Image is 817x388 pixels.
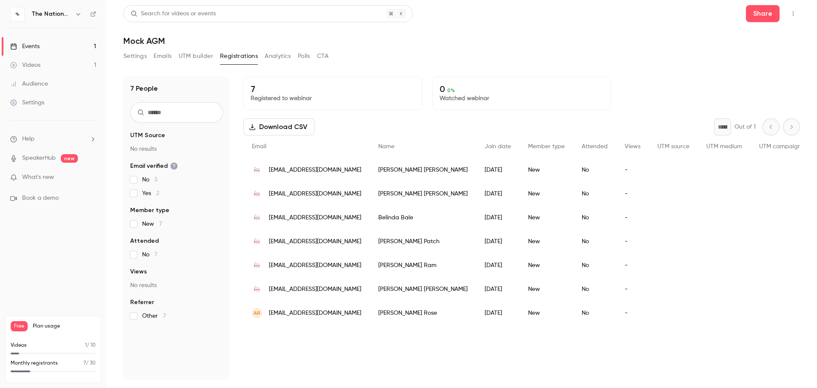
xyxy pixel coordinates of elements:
div: - [616,206,649,230]
span: No [142,250,157,259]
p: 7 [251,84,415,94]
div: - [616,277,649,301]
span: New [142,220,162,228]
span: 0 % [447,87,455,93]
div: [PERSON_NAME] Ram [370,253,476,277]
p: Monthly registrants [11,359,58,367]
div: - [616,230,649,253]
span: 7 [83,361,86,366]
span: new [61,154,78,163]
p: Watched webinar [440,94,604,103]
img: national.ballet.ca [252,189,262,199]
img: national.ballet.ca [252,260,262,270]
span: [EMAIL_ADDRESS][DOMAIN_NAME] [269,190,361,198]
span: Book a demo [22,194,59,203]
p: / 30 [83,359,96,367]
div: - [616,253,649,277]
p: / 10 [85,342,96,349]
span: UTM campaign [759,144,801,149]
span: Referrer [130,298,154,307]
p: Registered to webinar [251,94,415,103]
button: Registrations [220,49,258,63]
span: 5 [154,177,158,183]
div: No [573,206,616,230]
a: SpeakerHub [22,154,56,163]
h1: Mock AGM [123,36,800,46]
div: [DATE] [476,253,520,277]
button: UTM builder [179,49,213,63]
div: Belinda Bale [370,206,476,230]
span: Join date [485,144,511,149]
button: CTA [317,49,329,63]
button: Share [746,5,780,22]
div: New [520,206,573,230]
span: 2 [156,190,159,196]
span: Member type [528,144,565,149]
span: What's new [22,173,54,182]
div: [DATE] [476,230,520,253]
div: - [616,301,649,325]
div: [PERSON_NAME] Patch [370,230,476,253]
img: The National Ballet of Canada [11,7,24,21]
div: [PERSON_NAME] Rose [370,301,476,325]
button: Polls [298,49,310,63]
span: Attended [582,144,608,149]
div: [DATE] [476,206,520,230]
span: [EMAIL_ADDRESS][DOMAIN_NAME] [269,261,361,270]
span: Name [378,144,394,149]
img: national.ballet.ca [252,165,262,175]
span: 1 [85,343,87,348]
span: Email [252,144,266,149]
span: 7 [163,313,166,319]
div: New [520,253,573,277]
span: [EMAIL_ADDRESS][DOMAIN_NAME] [269,309,361,318]
span: Free [11,321,28,331]
span: 7 [154,252,157,258]
div: New [520,301,573,325]
img: national.ballet.ca [252,284,262,294]
span: Member type [130,206,169,215]
span: Views [130,267,147,276]
p: Videos [11,342,27,349]
span: Views [625,144,640,149]
div: No [573,253,616,277]
div: New [520,277,573,301]
span: Attended [130,237,159,245]
span: [EMAIL_ADDRESS][DOMAIN_NAME] [269,237,361,246]
span: Yes [142,189,159,198]
button: Settings [123,49,147,63]
p: No results [130,281,223,290]
button: Download CSV [243,118,314,135]
p: No results [130,145,223,153]
div: No [573,182,616,206]
div: Videos [10,61,40,69]
span: 7 [159,221,162,227]
div: New [520,158,573,182]
span: UTM source [657,144,689,149]
div: [DATE] [476,182,520,206]
span: Email verified [130,162,178,170]
h6: The National Ballet of Canada [31,10,71,18]
li: help-dropdown-opener [10,135,96,144]
img: national.ballet.ca [252,213,262,223]
div: New [520,230,573,253]
span: [EMAIL_ADDRESS][DOMAIN_NAME] [269,285,361,294]
div: [DATE] [476,158,520,182]
div: New [520,182,573,206]
div: [PERSON_NAME] [PERSON_NAME] [370,182,476,206]
div: [DATE] [476,301,520,325]
span: UTM Source [130,131,165,140]
div: No [573,230,616,253]
span: [EMAIL_ADDRESS][DOMAIN_NAME] [269,213,361,222]
div: No [573,158,616,182]
span: Other [142,312,166,320]
span: Help [22,135,34,144]
button: Emails [154,49,171,63]
div: [PERSON_NAME] [PERSON_NAME] [370,277,476,301]
div: Events [10,42,40,51]
img: national.ballet.ca [252,236,262,247]
div: [DATE] [476,277,520,301]
section: facet-groups [130,131,223,320]
span: [EMAIL_ADDRESS][DOMAIN_NAME] [269,166,361,175]
span: AR [254,309,260,317]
